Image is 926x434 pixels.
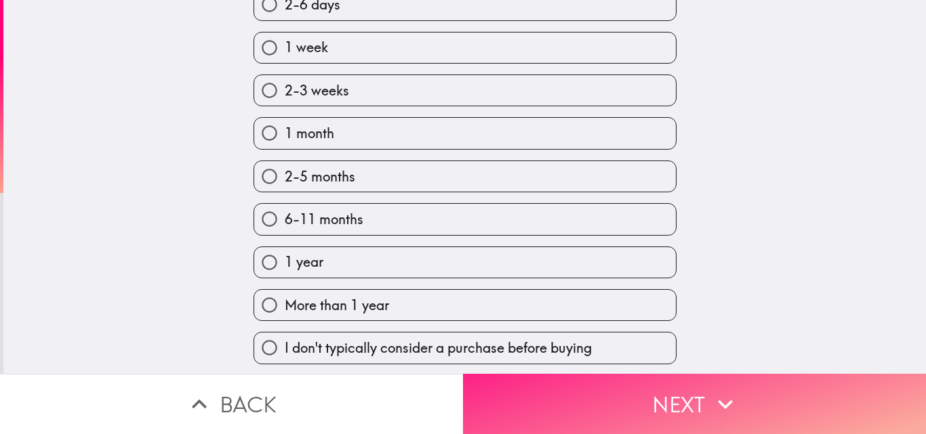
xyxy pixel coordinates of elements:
[254,32,676,63] button: 1 week
[254,118,676,148] button: 1 month
[254,332,676,363] button: I don't typically consider a purchase before buying
[285,296,389,315] span: More than 1 year
[285,339,592,357] span: I don't typically consider a purchase before buying
[285,124,334,143] span: 1 month
[254,247,676,278] button: 1 year
[463,374,926,434] button: Next
[285,81,349,100] span: 2-3 weeks
[285,210,363,229] span: 6-11 months
[285,167,355,186] span: 2-5 months
[254,75,676,106] button: 2-3 weeks
[254,290,676,320] button: More than 1 year
[254,204,676,234] button: 6-11 months
[285,253,323,272] span: 1 year
[254,161,676,192] button: 2-5 months
[285,38,328,57] span: 1 week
